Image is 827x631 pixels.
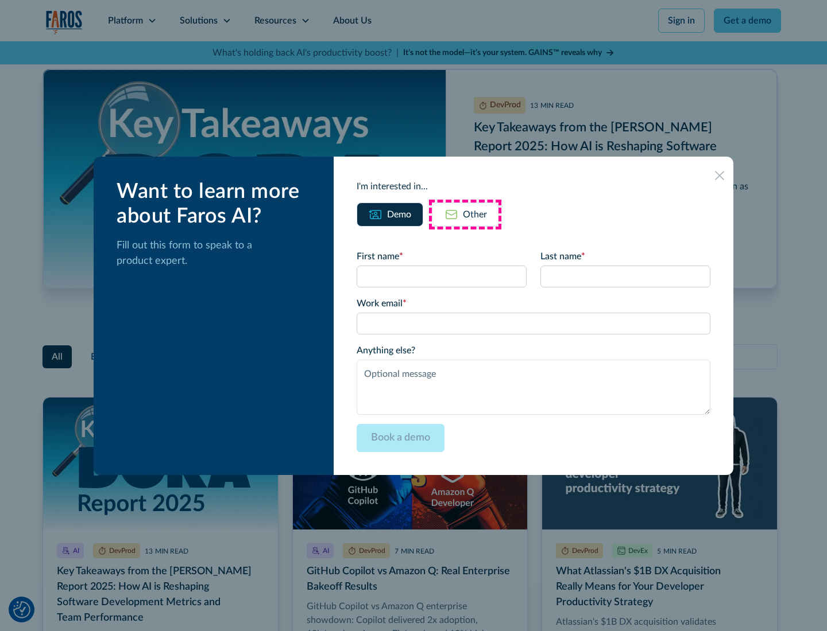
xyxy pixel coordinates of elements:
div: Other [463,208,487,221]
label: Anything else? [357,344,710,357]
form: Email Form [357,250,710,452]
label: Last name [540,250,710,263]
label: Work email [357,297,710,310]
div: I'm interested in... [357,180,710,193]
p: Fill out this form to speak to a product expert. [117,238,315,269]
input: Book a demo [357,424,445,452]
label: First name [357,250,527,263]
div: Want to learn more about Faros AI? [117,180,315,229]
div: Demo [387,208,411,221]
